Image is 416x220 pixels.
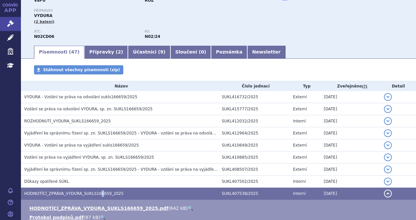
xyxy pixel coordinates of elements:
span: Externí [293,131,307,135]
span: Externí [293,107,307,111]
span: Vzdání se práva na vyjádření VYDURA, sp. zn. SUKLS166659/2025 [24,155,154,160]
li: ( ) [29,205,409,212]
span: VYDURA - Vzdání se práva na odvolání sukls166659/2025 [24,95,137,99]
button: detail [384,105,392,113]
td: SUKL415777/2025 [218,103,290,115]
td: [DATE] [321,151,381,164]
span: Interní [293,179,306,184]
span: VYDURA [34,13,52,18]
a: HODNOTÍCÍ_ZPRÁVA_VYDURA_SUKLS166659_2025.pdf [29,206,168,211]
span: Externí [293,155,307,160]
button: detail [384,165,392,173]
td: [DATE] [321,115,381,127]
span: Interní [293,119,306,123]
th: Zveřejněno [321,81,381,91]
a: 🔍 [100,215,106,220]
a: Účastníci (9) [128,46,170,59]
button: detail [384,141,392,149]
td: SUKL407502/2025 [218,176,290,188]
span: 9 [160,49,164,55]
td: SUKL410849/2025 [218,139,290,151]
abbr: (?) [362,84,367,89]
span: VYDURA - Vzdání se práva na vyjádření sukls166659/2025 [24,143,139,148]
span: (2 balení) [34,20,55,24]
span: 87 kB [85,215,98,220]
a: Poznámka [211,46,247,59]
span: Externí [293,167,307,172]
span: Stáhnout všechny písemnosti (zip) [43,68,120,72]
td: [DATE] [321,176,381,188]
span: Externí [293,143,307,148]
span: 0 [201,49,204,55]
a: Stáhnout všechny písemnosti (zip) [34,65,123,74]
span: 642 kB [170,206,186,211]
button: detail [384,153,392,161]
span: Interní [293,191,306,196]
a: Sloučení (0) [170,46,211,59]
button: detail [384,129,392,137]
td: SUKL408507/2025 [218,164,290,176]
a: Protokol podpisů.pdf [29,215,84,220]
a: 🔍 [188,206,193,211]
td: [DATE] [321,188,381,200]
span: HODNOTÍCÍ_ZPRÁVA_VYDURA_SUKLS166659_2025 [24,191,124,196]
td: SUKL412964/2025 [218,127,290,139]
span: 47 [71,49,77,55]
button: detail [384,190,392,197]
td: SUKL416732/2025 [218,91,290,103]
span: Důkazy opatřené SÚKL [24,179,69,184]
th: Číslo jednací [218,81,290,91]
strong: rimegepant [145,34,160,39]
td: SUKL412032/2025 [218,115,290,127]
td: [DATE] [321,164,381,176]
p: Přípravky: [34,9,255,13]
span: ROZHODNUTÍ_VYDURA_SUKLS166659_2025 [24,119,111,123]
span: 2 [118,49,121,55]
th: Detail [381,81,416,91]
a: Přípravky (2) [84,46,128,59]
p: ATC: [34,30,138,34]
td: [DATE] [321,103,381,115]
button: detail [384,117,392,125]
td: [DATE] [321,91,381,103]
span: Externí [293,95,307,99]
a: Newsletter [247,46,286,59]
td: [DATE] [321,139,381,151]
td: SUKL407538/2025 [218,188,290,200]
th: Typ [290,81,321,91]
td: SUKL410885/2025 [218,151,290,164]
button: detail [384,178,392,185]
span: Vyjádření ke správnímu řízení sp. zn. SUKLS166659/2025 - VYDURA - vzdání se práva na odvolání k r... [24,131,242,135]
td: [DATE] [321,127,381,139]
span: Vzdání se práva na odvolání VYDURA, sp. zn. SUKLS166659/2025 [24,107,153,111]
span: Vyjádření ke správnímu řízení sp. zn. SUKLS166659/2025 - VYDURA - vzdání se práva na vyjádření k HZ [24,167,228,172]
th: Název [21,81,218,91]
p: RS: [145,30,249,34]
strong: RIMEGEPANT [34,34,54,39]
button: detail [384,93,392,101]
a: Písemnosti (47) [34,46,84,59]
